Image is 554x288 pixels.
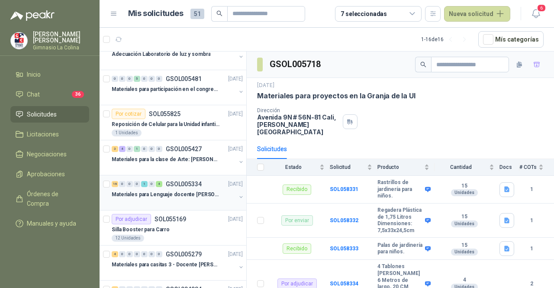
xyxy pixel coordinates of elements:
[148,76,155,82] div: 0
[112,235,144,242] div: 12 Unidades
[27,219,76,228] span: Manuales y ayuda
[128,7,184,20] h1: Mis solicitudes
[190,9,204,19] span: 51
[112,179,245,207] a: 16 0 0 0 1 0 4 GSOL005334[DATE] Materiales para Lenguaje docente [PERSON_NAME]
[257,91,415,100] p: Materiales para proyectos en la Granja de la UI
[166,146,202,152] p: GSOL005427
[141,146,148,152] div: 0
[149,111,180,117] p: SOL055825
[10,10,55,21] img: Logo peakr
[148,181,155,187] div: 0
[141,76,148,82] div: 0
[112,85,219,94] p: Materiales para participación en el congreso, UI
[112,76,118,82] div: 0
[141,251,148,257] div: 0
[444,6,510,22] button: Nueva solicitud
[435,183,494,190] b: 15
[257,81,274,90] p: [DATE]
[341,9,387,19] div: 7 seleccionadas
[126,251,133,257] div: 0
[33,45,89,50] p: Gimnasio La Colina
[134,146,140,152] div: 1
[537,4,546,12] span: 6
[112,39,245,66] a: 1 0 1 0 0 0 4 GSOL005616[DATE] Adecuación Laboratorio de luz y sombra
[478,31,544,48] button: Mís categorías
[451,249,478,256] div: Unidades
[228,250,243,259] p: [DATE]
[499,159,519,176] th: Docs
[330,217,358,223] a: SOL058332
[451,220,478,227] div: Unidades
[156,146,162,152] div: 0
[112,146,118,152] div: 3
[100,105,246,140] a: Por cotizarSOL055825[DATE] Reposición de Celular para la Unidad infantil (con forro, y vidrio pro...
[10,166,89,182] a: Aprobaciones
[10,86,89,103] a: Chat36
[10,146,89,162] a: Negociaciones
[283,243,311,254] div: Recibido
[435,242,494,249] b: 15
[27,169,65,179] span: Aprobaciones
[519,164,537,170] span: # COTs
[269,164,318,170] span: Estado
[269,159,330,176] th: Estado
[112,129,142,136] div: 1 Unidades
[435,164,487,170] span: Cantidad
[126,76,133,82] div: 0
[112,120,219,129] p: Reposición de Celular para la Unidad infantil (con forro, y vidrio protector)
[112,181,118,187] div: 16
[148,251,155,257] div: 0
[119,146,126,152] div: 4
[156,76,162,82] div: 0
[216,10,222,16] span: search
[27,129,59,139] span: Licitaciones
[257,113,339,136] p: Avenida 9N # 56N-81 Cali , [PERSON_NAME][GEOGRAPHIC_DATA]
[33,31,89,43] p: [PERSON_NAME] [PERSON_NAME]
[528,6,544,22] button: 6
[330,164,365,170] span: Solicitud
[112,109,145,119] div: Por cotizar
[156,251,162,257] div: 0
[156,181,162,187] div: 4
[10,106,89,123] a: Solicitudes
[27,110,57,119] span: Solicitudes
[27,90,40,99] span: Chat
[377,179,423,200] b: Rastrillos de jardinería para niños.
[519,185,544,194] b: 1
[519,217,544,225] b: 1
[119,76,126,82] div: 0
[330,281,358,287] b: SOL058334
[112,191,219,199] p: Materiales para Lenguaje docente [PERSON_NAME]
[112,155,219,164] p: Materiales para la clase de Arte: [PERSON_NAME]
[155,216,186,222] p: SOL055169
[126,181,133,187] div: 0
[112,249,245,277] a: 4 0 0 0 0 0 0 GSOL005279[DATE] Materiales para casitas 3 - Docente [PERSON_NAME]
[228,110,243,118] p: [DATE]
[10,66,89,83] a: Inicio
[451,189,478,196] div: Unidades
[112,144,245,172] a: 3 4 0 1 0 0 0 GSOL005427[DATE] Materiales para la clase de Arte: [PERSON_NAME]
[420,61,426,68] span: search
[100,210,246,246] a: Por adjudicarSOL055169[DATE] Silla Booster para Carro12 Unidades
[228,75,243,83] p: [DATE]
[119,181,126,187] div: 0
[281,215,313,226] div: Por enviar
[435,214,494,220] b: 15
[126,146,133,152] div: 0
[112,74,245,101] a: 0 0 0 5 0 0 0 GSOL005481[DATE] Materiales para participación en el congreso, UI
[377,242,423,256] b: Palas de jardinería para niños.
[11,32,27,49] img: Company Logo
[112,50,210,58] p: Adecuación Laboratorio de luz y sombra
[134,181,140,187] div: 0
[112,251,118,257] div: 4
[257,107,339,113] p: Dirección
[148,146,155,152] div: 0
[112,226,170,234] p: Silla Booster para Carro
[330,246,358,252] a: SOL058333
[10,126,89,142] a: Licitaciones
[141,181,148,187] div: 1
[27,70,41,79] span: Inicio
[27,189,81,208] span: Órdenes de Compra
